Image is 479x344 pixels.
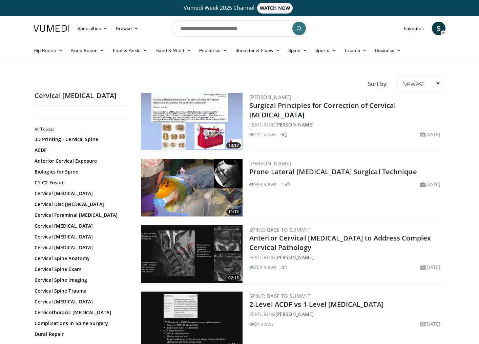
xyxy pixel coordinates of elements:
[249,101,396,119] a: Surgical Principles for Correction of Cervical [MEDICAL_DATA]
[35,212,126,219] a: Cervical Foraminal [MEDICAL_DATA]
[398,76,444,91] a: Newest
[35,158,126,164] a: Anterior Cervical Exposure
[172,20,307,37] input: Search topics, interventions
[340,44,371,57] a: Trauma
[35,3,444,14] a: Vumedi Week 2025 ChannelWATCH NOW
[280,263,287,271] li: 2
[249,320,274,327] li: 84 views
[74,22,112,35] a: Specialties
[151,44,195,57] a: Hand & Wrist
[249,263,276,271] li: 209 views
[226,209,241,215] span: 11:12
[249,121,443,128] div: FEATURING
[35,298,126,305] a: Cervical [MEDICAL_DATA]
[284,44,311,57] a: Spine
[249,167,417,176] a: Prone Lateral [MEDICAL_DATA] Surgical Technique
[249,131,276,138] li: 211 views
[432,22,445,35] a: S
[275,254,314,260] a: [PERSON_NAME]
[35,190,126,197] a: Cervical [MEDICAL_DATA]
[35,320,126,327] a: Complications in Spine Surgery
[141,159,243,216] img: f531744a-485e-4b37-ba65-a49c6ea32f16.300x170_q85_crop-smart_upscale.jpg
[35,147,126,154] a: ACDF
[363,76,393,91] div: Sort by:
[249,181,276,188] li: 988 views
[280,131,287,138] li: 3
[402,79,424,88] span: Newest
[226,142,241,148] span: 13:17
[249,254,443,261] div: FEATURING
[35,331,126,338] a: Dural Repair
[275,311,314,317] a: [PERSON_NAME]
[35,244,126,251] a: Cervical [MEDICAL_DATA]
[112,22,143,35] a: Browse
[34,25,69,32] img: VuMedi Logo
[249,226,310,233] a: Spine: Base to Summit
[420,263,440,271] li: [DATE]
[275,121,314,128] a: [PERSON_NAME]
[109,44,152,57] a: Foot & Ankle
[249,233,431,252] a: Anterior Cervical [MEDICAL_DATA] to Address Complex Cervical Pathology
[195,44,231,57] a: Pediatrics
[35,233,126,240] a: Cervical [MEDICAL_DATA]
[35,223,126,229] a: Cervical [MEDICAL_DATA]
[257,3,293,14] span: WATCH NOW
[280,181,290,188] li: 15
[141,93,243,150] a: 13:17
[35,91,129,100] h2: Cervical [MEDICAL_DATA]
[35,309,126,316] a: Cervicothoracic [MEDICAL_DATA]
[249,311,443,318] div: FEATURING
[420,320,440,327] li: [DATE]
[249,94,291,100] a: [PERSON_NAME]
[35,179,126,186] a: C1-C2 Fusion
[420,131,440,138] li: [DATE]
[29,44,67,57] a: Hip Recon
[35,288,126,294] a: Cervical Spine Trauma
[400,22,428,35] a: Favorites
[231,44,284,57] a: Shoulder & Elbow
[35,136,126,143] a: 3D Printing - Cervical Spine
[67,44,109,57] a: Knee Recon
[141,93,243,150] img: 52ce3d74-e44a-4cc7-9e4f-f0847deb19e9.300x170_q85_crop-smart_upscale.jpg
[141,225,243,283] a: 02:15
[35,168,126,175] a: Biologics for Spine
[249,300,384,309] a: 2-Level ACDF vs 1-Level [MEDICAL_DATA]
[35,255,126,262] a: Cervical Spine Anatomy
[420,181,440,188] li: [DATE]
[141,159,243,216] a: 11:12
[35,266,126,273] a: Cervical Spine Exam
[35,201,126,208] a: Cervical Disc [MEDICAL_DATA]
[249,293,310,299] a: Spine: Base to Summit
[226,275,241,281] span: 02:15
[35,277,126,283] a: Cervical Spine Imaging
[141,225,243,283] img: 1aba0dea-3050-4e2c-adbd-091238933328.300x170_q85_crop-smart_upscale.jpg
[371,44,405,57] a: Business
[311,44,340,57] a: Sports
[249,160,291,167] a: [PERSON_NAME]
[35,127,128,132] h2: All Topics:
